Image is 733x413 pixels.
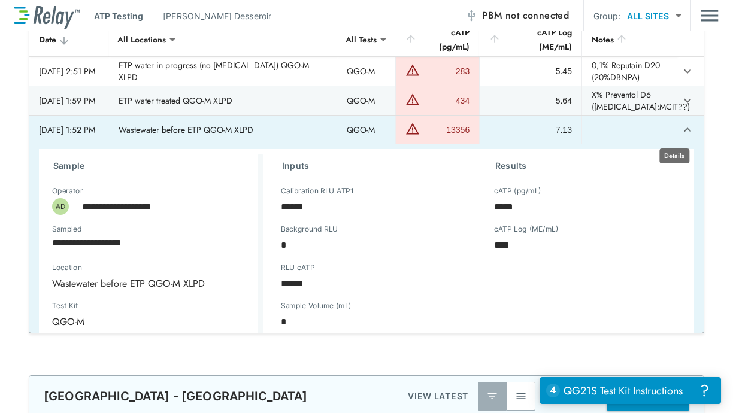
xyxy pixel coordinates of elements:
div: All Tests [337,28,385,51]
label: Sample Volume (mL) [281,302,352,310]
h3: Results [495,159,680,173]
button: expand row [677,120,698,140]
div: QGO-M [44,309,165,333]
div: 5.64 [489,95,572,107]
label: Location [52,263,204,272]
td: QGO-M [337,86,395,115]
iframe: Resource center [540,377,721,404]
p: [GEOGRAPHIC_DATA] - [GEOGRAPHIC_DATA] [44,389,308,403]
input: Choose date, selected date is Sep 10, 2025 [44,230,238,254]
div: cATP (pg/mL) [405,25,470,54]
label: Sampled [52,225,82,233]
label: Background RLU [281,225,338,233]
img: Warning [405,92,420,107]
div: AD [52,198,69,215]
div: 13356 [423,124,470,136]
label: Operator [52,187,83,195]
td: QGO-M [337,57,395,86]
div: [DATE] 1:52 PM [39,124,99,136]
img: Offline Icon [465,10,477,22]
div: 5.45 [489,65,572,77]
div: 434 [423,95,470,107]
label: cATP Log (ME/mL) [494,225,558,233]
div: [DATE] 1:59 PM [39,95,99,107]
div: Wastewater before ETP QGO-M XLPD [44,271,246,295]
th: Date [29,23,109,57]
td: X% Preventol D6 ([MEDICAL_DATA]:MCIT??) [581,86,677,115]
img: View All [515,390,527,402]
label: cATP (pg/mL) [494,187,541,195]
img: Warning [405,122,420,136]
td: QGO-M [337,116,395,144]
div: 283 [423,65,470,77]
img: Warning [405,63,420,77]
span: not connected [505,8,569,22]
button: expand row [677,90,698,111]
td: ETP water in progress (no [MEDICAL_DATA]) QGO-M XLPD [109,57,337,86]
button: expand row [677,61,698,81]
div: All Locations [109,28,174,51]
button: Main menu [701,4,719,27]
div: cATP Log (ME/mL) [489,25,572,54]
td: Wastewater before ETP QGO-M XLPD [109,116,337,144]
div: Details [659,148,689,163]
p: [PERSON_NAME] Desseroir [163,10,271,22]
div: [DATE] 2:51 PM [39,65,99,77]
div: Notes [592,32,668,47]
p: ATP Testing [94,10,143,22]
div: 7.13 [489,124,572,136]
label: RLU cATP [281,263,314,272]
label: Calibration RLU ATP1 [281,187,353,195]
img: Drawer Icon [701,4,719,27]
img: Latest [486,390,498,402]
img: LuminUltra Relay [14,3,80,29]
p: Group: [593,10,620,22]
h3: Inputs [282,159,467,173]
td: ETP water treated QGO-M XLPD [109,86,337,115]
p: VIEW LATEST [408,389,468,403]
label: Test Kit [52,302,143,310]
button: PBM not connected [461,4,574,28]
span: PBM [482,7,569,24]
h3: Sample [53,159,258,173]
td: 0,1% Reputain D20 (20%DBNPA) [581,57,677,86]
